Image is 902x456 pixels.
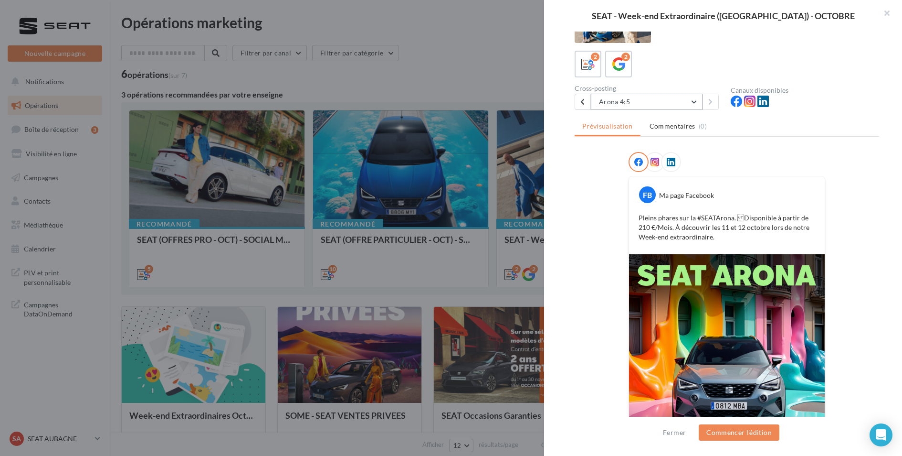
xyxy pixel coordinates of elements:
[699,424,779,441] button: Commencer l'édition
[621,53,630,61] div: 2
[659,191,714,200] div: Ma page Facebook
[639,213,815,242] p: Pleins phares sur la #SEATArona. Disponible à partir de 210 €/Mois. À découvrir les 11 et 12 octo...
[870,423,892,446] div: Open Intercom Messenger
[559,11,887,20] div: SEAT - Week-end Extraordinaire ([GEOGRAPHIC_DATA]) - OCTOBRE
[650,121,695,131] span: Commentaires
[639,186,656,203] div: FB
[591,94,703,110] button: Arona 4:5
[659,427,690,438] button: Fermer
[575,85,723,92] div: Cross-posting
[731,87,879,94] div: Canaux disponibles
[591,53,599,61] div: 2
[699,122,707,130] span: (0)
